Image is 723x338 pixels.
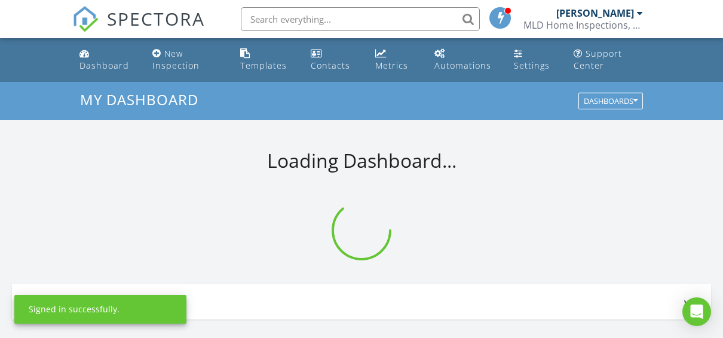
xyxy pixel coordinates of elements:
div: Support Center [574,48,622,71]
button: Dashboards [578,93,643,110]
a: SPECTORA [72,16,205,41]
div: Automations [434,60,491,71]
div: MLD Home Inspections, LLC [523,19,643,31]
a: Automations (Basic) [430,43,500,77]
div: Dashboards [584,97,638,106]
div: Open Intercom Messenger [682,297,711,326]
input: Search everything... [241,7,480,31]
div: Alerts [22,294,684,310]
div: [PERSON_NAME] [556,7,634,19]
div: New Inspection [152,48,200,71]
div: Signed in successfully. [29,303,120,315]
a: Settings [509,43,559,77]
a: Support Center [569,43,648,77]
a: Dashboard [75,43,138,77]
a: New Inspection [148,43,226,77]
div: Contacts [311,60,350,71]
div: Settings [514,60,550,71]
span: SPECTORA [107,6,205,31]
div: Metrics [375,60,408,71]
img: The Best Home Inspection Software - Spectora [72,6,99,32]
a: Metrics [370,43,420,77]
div: Dashboard [79,60,129,71]
a: Contacts [306,43,361,77]
span: My Dashboard [80,90,198,109]
div: Templates [240,60,287,71]
a: Templates [235,43,296,77]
